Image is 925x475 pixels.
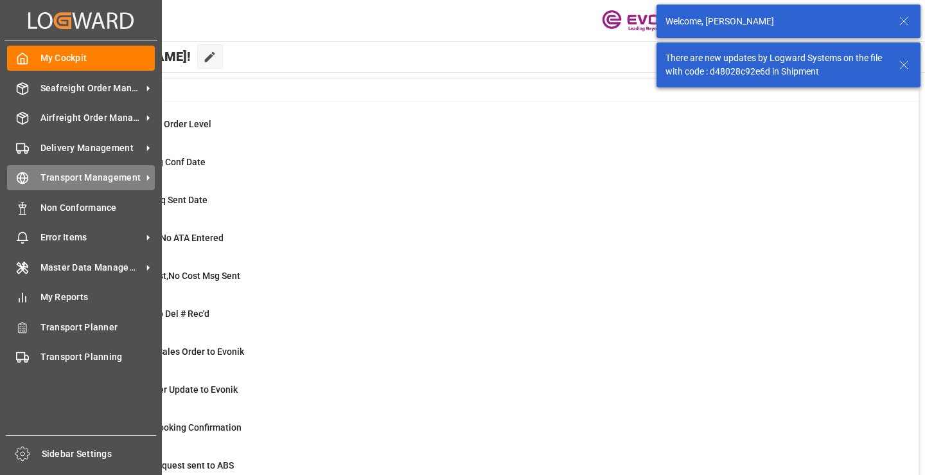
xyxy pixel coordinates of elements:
a: 0Error Sales Order Update to EvonikShipment [66,383,903,410]
a: 13ABS: No Init Bkg Conf DateShipment [66,156,903,183]
a: 0Error on Initial Sales Order to EvonikShipment [66,345,903,372]
span: Error on Initial Sales Order to Evonik [98,346,244,357]
div: Welcome, [PERSON_NAME] [665,15,886,28]
a: Transport Planning [7,345,155,370]
a: 16ETD>3 Days Past,No Cost Msg SentShipment [66,269,903,296]
span: Transport Planner [40,321,155,334]
a: My Cockpit [7,46,155,71]
span: ABS: Missing Booking Confirmation [98,422,242,433]
a: 3ETD < 3 Days,No Del # Rec'dShipment [66,307,903,334]
a: 0MOT Missing at Order LevelSales Order-IVPO [66,118,903,145]
div: There are new updates by Logward Systems on the file with code : d48028c92e6d in Shipment [665,51,886,78]
span: My Cockpit [40,51,155,65]
span: Master Data Management [40,261,142,274]
span: Error Items [40,231,142,244]
a: Transport Planner [7,314,155,339]
span: Sidebar Settings [42,447,157,461]
span: Delivery Management [40,141,142,155]
span: Seafreight Order Management [40,82,142,95]
span: ETD>3 Days Past,No Cost Msg Sent [98,271,240,281]
span: Pending Bkg Request sent to ABS [98,460,234,471]
a: Non Conformance [7,195,155,220]
a: My Reports [7,285,155,310]
span: My Reports [40,291,155,304]
a: 31ABS: Missing Booking ConfirmationShipment [66,421,903,448]
span: Transport Management [40,171,142,184]
span: Transport Planning [40,350,155,364]
span: Non Conformance [40,201,155,215]
img: Evonik-brand-mark-Deep-Purple-RGB.jpeg_1700498283.jpeg [602,10,685,32]
span: Airfreight Order Management [40,111,142,125]
a: 4ETA > 10 Days , No ATA EnteredShipment [66,231,903,258]
a: 0ABS: No Bkg Req Sent DateShipment [66,193,903,220]
span: Error Sales Order Update to Evonik [98,384,238,395]
span: Hello [PERSON_NAME]! [53,44,191,69]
